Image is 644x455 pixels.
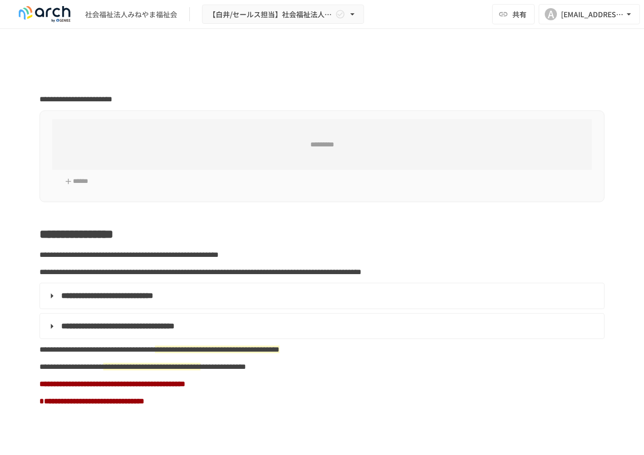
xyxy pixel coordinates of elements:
[12,6,77,22] img: logo-default@2x-9cf2c760.svg
[202,5,364,24] button: 【白井/セールス担当】社会福祉法人みねやま福祉会様_初期設定サポート
[209,8,333,21] span: 【白井/セールス担当】社会福祉法人みねやま福祉会様_初期設定サポート
[545,8,557,20] div: A
[512,9,527,20] span: 共有
[539,4,640,24] button: A[EMAIL_ADDRESS][DOMAIN_NAME]
[561,8,624,21] div: [EMAIL_ADDRESS][DOMAIN_NAME]
[492,4,535,24] button: 共有
[85,9,177,20] div: 社会福祉法人みねやま福祉会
